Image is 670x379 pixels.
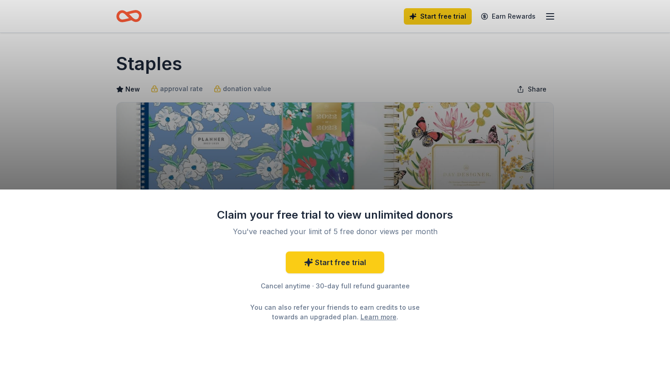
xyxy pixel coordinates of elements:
[227,226,443,237] div: You've reached your limit of 5 free donor views per month
[286,251,384,273] a: Start free trial
[216,281,454,292] div: Cancel anytime · 30-day full refund guarantee
[242,302,428,322] div: You can also refer your friends to earn credits to use towards an upgraded plan. .
[361,312,397,322] a: Learn more
[216,208,454,222] div: Claim your free trial to view unlimited donors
